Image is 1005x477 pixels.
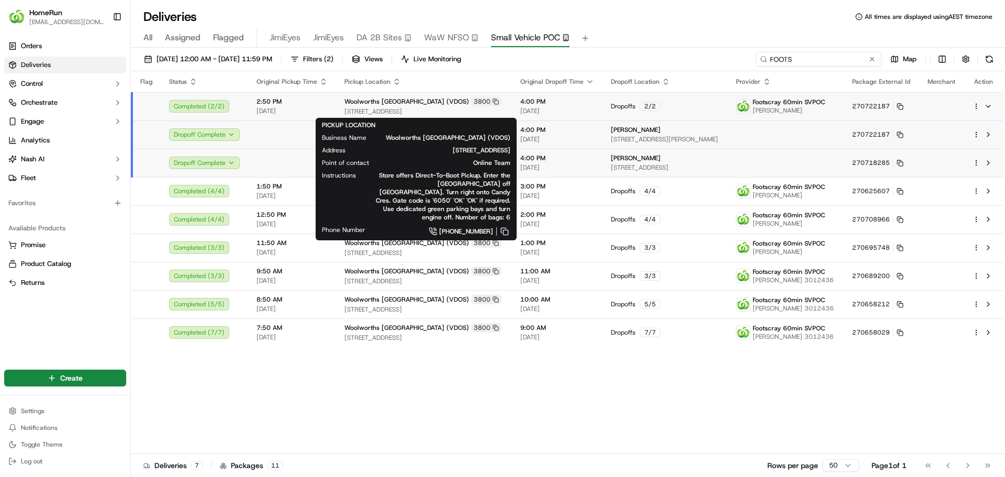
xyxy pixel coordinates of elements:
span: Dropoffs [611,272,635,280]
span: 9:50 AM [256,267,328,275]
button: 270625607 [852,187,903,195]
span: Control [21,79,43,88]
img: ww.png [736,184,750,198]
span: Woolworths [GEOGRAPHIC_DATA] (VDOS) [344,295,469,304]
a: Promise [8,240,122,250]
span: [PERSON_NAME] [753,191,825,199]
span: Instructions [322,171,356,180]
span: 270689200 [852,272,890,280]
span: Merchant [928,77,955,86]
button: Toggle Theme [4,437,126,452]
span: Point of contact [322,159,369,167]
div: 7 [191,461,203,470]
span: Live Monitoring [414,54,461,64]
span: [DATE] [256,107,328,115]
input: Type to search [756,52,881,66]
button: Map [886,52,921,66]
span: [STREET_ADDRESS] [344,107,504,116]
button: Returns [4,274,126,291]
span: [PERSON_NAME] [753,219,825,228]
div: 3800 [471,267,501,276]
div: 3 / 3 [640,243,661,252]
span: 270722187 [852,130,890,139]
div: 3800 [471,238,501,248]
div: 4 / 4 [640,215,661,224]
span: Log out [21,457,42,465]
a: Returns [8,278,122,287]
span: [STREET_ADDRESS] [344,334,504,342]
button: 270708966 [852,215,903,224]
span: WaW NFSO [424,31,469,44]
span: 1:00 PM [520,239,594,247]
span: [DATE] [256,220,328,228]
span: [STREET_ADDRESS] [344,305,504,314]
span: [PERSON_NAME] 3012436 [753,276,834,284]
span: Dropoffs [611,187,635,195]
span: [PERSON_NAME] [611,126,661,134]
span: Create [60,373,83,383]
div: Available Products [4,220,126,237]
span: 270658029 [852,328,890,337]
span: Flagged [213,31,244,44]
button: 270722187 [852,130,903,139]
span: [DATE] [520,248,594,257]
span: [DATE] [256,333,328,341]
span: Map [903,54,917,64]
button: Engage [4,113,126,130]
span: Phone Number [322,226,365,234]
span: Promise [21,240,46,250]
button: Nash AI [4,151,126,168]
span: [DATE] [256,248,328,257]
span: 3:00 PM [520,182,594,191]
button: Refresh [982,52,997,66]
span: [DATE] [520,163,594,172]
button: HomeRun [29,7,62,18]
div: 3800 [471,97,501,106]
button: 270689200 [852,272,903,280]
div: 4 / 4 [640,186,661,196]
div: 3800 [471,295,501,304]
span: Toggle Theme [21,440,63,449]
span: Address [322,146,345,154]
span: DA 2B Sites [356,31,402,44]
span: Woolworths [GEOGRAPHIC_DATA] (VDOS) [344,239,469,247]
span: Business Name [322,134,366,142]
button: Dropoff Complete [169,157,240,169]
span: Small Vehicle POC [491,31,560,44]
span: Flag [140,77,152,86]
span: 2:50 PM [256,97,328,106]
button: [DATE] 12:00 AM - [DATE] 11:59 PM [139,52,277,66]
span: 270722187 [852,102,890,110]
span: Footscray 60min SVPOC [753,211,825,219]
span: Package External Id [852,77,910,86]
span: Orders [21,41,42,51]
span: Nash AI [21,154,44,164]
span: Filters [303,54,333,64]
span: Woolworths [GEOGRAPHIC_DATA] (VDOS) [344,324,469,332]
button: Live Monitoring [396,52,466,66]
span: Original Dropoff Time [520,77,584,86]
span: 270625607 [852,187,890,195]
span: 12:50 PM [256,210,328,219]
span: 270658212 [852,300,890,308]
span: 4:00 PM [520,126,594,134]
span: Orchestrate [21,98,58,107]
span: Engage [21,117,44,126]
span: [DATE] [256,305,328,313]
span: 10:00 AM [520,295,594,304]
span: [PERSON_NAME] 3012436 [753,304,834,313]
span: Footscray 60min SVPOC [753,183,825,191]
span: Footscray 60min SVPOC [753,268,825,276]
button: Log out [4,454,126,469]
button: Filters(2) [286,52,338,66]
div: Deliveries [143,460,203,471]
button: HomeRunHomeRun[EMAIL_ADDRESS][DOMAIN_NAME] [4,4,108,29]
span: Online Team [386,159,510,167]
span: Views [364,54,383,64]
span: Status [169,77,187,86]
span: [DATE] [256,192,328,200]
span: [DATE] [520,107,594,115]
span: Dropoffs [611,243,635,252]
span: [STREET_ADDRESS] [362,146,510,154]
span: [DATE] [520,276,594,285]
